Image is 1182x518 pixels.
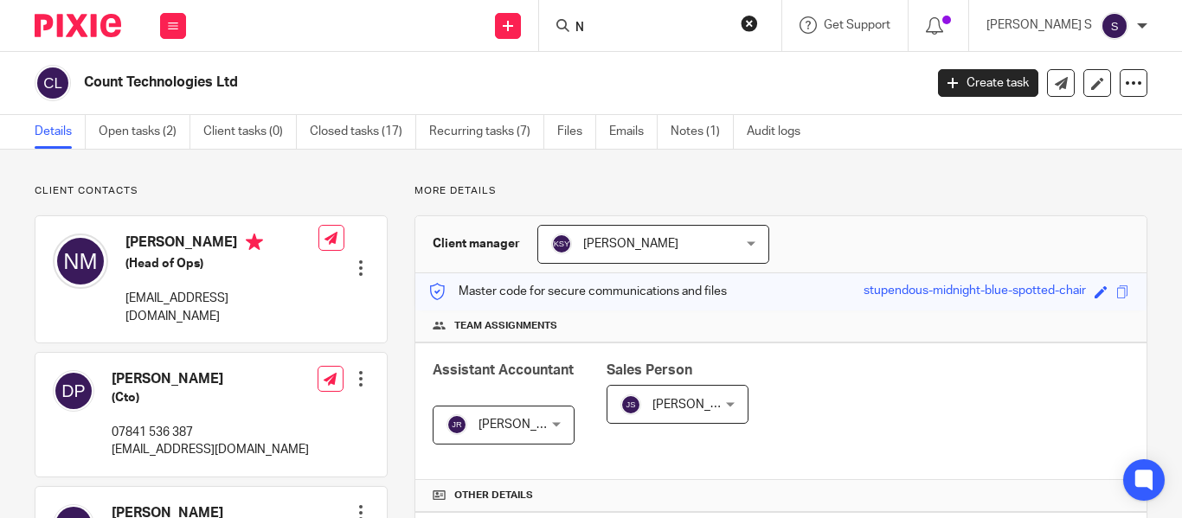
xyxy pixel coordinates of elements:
span: [PERSON_NAME] [652,399,748,411]
p: 07841 536 387 [112,424,309,441]
h4: [PERSON_NAME] [125,233,318,255]
span: Team assignments [454,319,557,333]
img: svg%3E [551,233,572,254]
p: [EMAIL_ADDRESS][DOMAIN_NAME] [112,441,309,458]
h5: (Cto) [112,389,309,406]
span: Other details [454,489,533,502]
p: Client contacts [35,184,388,198]
img: svg%3E [1101,12,1128,40]
p: [PERSON_NAME] S [986,16,1092,34]
img: svg%3E [620,394,641,415]
a: Client tasks (0) [203,115,297,149]
img: svg%3E [35,65,71,101]
a: Closed tasks (17) [310,115,416,149]
a: Open tasks (2) [99,115,190,149]
h5: (Head of Ops) [125,255,318,272]
img: svg%3E [446,414,467,435]
p: More details [414,184,1147,198]
a: Files [557,115,596,149]
button: Clear [741,15,758,32]
a: Recurring tasks (7) [429,115,544,149]
span: Sales Person [607,363,692,377]
p: Master code for secure communications and files [428,283,727,300]
a: Notes (1) [671,115,734,149]
img: svg%3E [53,233,108,289]
span: Get Support [824,19,890,31]
span: Assistant Accountant [433,363,574,377]
img: Pixie [35,14,121,37]
h3: Client manager [433,235,520,253]
h2: Count Technologies Ltd [84,74,747,92]
h4: [PERSON_NAME] [112,370,309,388]
span: [PERSON_NAME] [479,419,574,431]
a: Details [35,115,86,149]
input: Search [574,21,729,36]
img: svg%3E [53,370,94,412]
a: Audit logs [747,115,813,149]
a: Emails [609,115,658,149]
div: stupendous-midnight-blue-spotted-chair [864,282,1086,302]
p: [EMAIL_ADDRESS][DOMAIN_NAME] [125,290,318,325]
i: Primary [246,233,263,251]
span: [PERSON_NAME] [583,238,678,250]
a: Create task [938,69,1038,97]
